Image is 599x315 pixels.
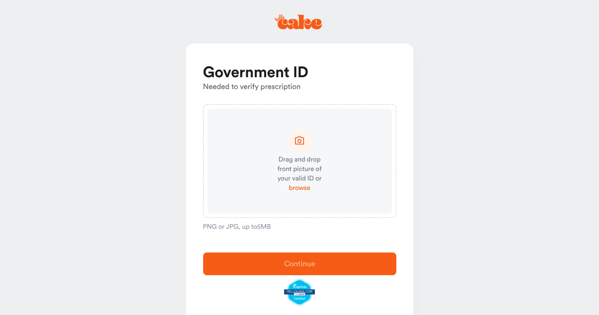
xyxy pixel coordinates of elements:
[284,260,315,268] span: Continue
[203,252,396,275] button: Continue
[271,155,329,183] div: Drag and drop front picture of your valid ID or
[203,223,396,231] div: PNG or JPG, up to 5 MB
[203,63,396,93] div: Needed to verify prescription
[289,183,310,193] span: browse
[203,63,396,82] h1: Government ID
[284,279,315,306] img: legit-script-certified.png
